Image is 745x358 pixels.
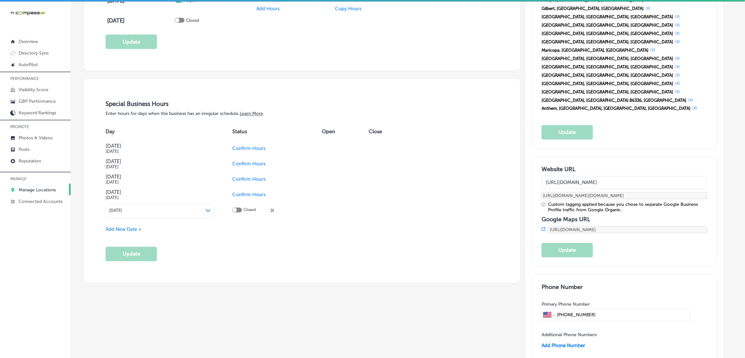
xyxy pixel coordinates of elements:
span: [GEOGRAPHIC_DATA], [GEOGRAPHIC_DATA], [GEOGRAPHIC_DATA] [542,23,673,28]
span: Confirm Hours [232,192,266,198]
h3: Phone Number [542,284,707,291]
button: Update [542,243,593,258]
h4: [DATE] [107,17,173,24]
button: (X) [673,89,682,94]
p: Manage Locations [19,187,56,193]
h3: Google Maps URL [542,216,707,223]
button: (X) [673,22,682,28]
span: [GEOGRAPHIC_DATA], [GEOGRAPHIC_DATA], [GEOGRAPHIC_DATA] [542,73,673,78]
th: Close [369,123,400,141]
input: Add Location Website [542,176,707,189]
span: Add Hours [256,6,280,12]
a: Learn More [240,111,263,117]
h5: [DATE] [106,180,214,185]
p: Keyword Rankings [19,110,56,116]
span: [GEOGRAPHIC_DATA], [GEOGRAPHIC_DATA], [GEOGRAPHIC_DATA] [542,90,673,94]
button: (X) [691,106,699,111]
span: [GEOGRAPHIC_DATA], [GEOGRAPHIC_DATA], [GEOGRAPHIC_DATA] [542,81,673,86]
h5: [DATE] [106,196,214,200]
span: [GEOGRAPHIC_DATA], [GEOGRAPHIC_DATA] 86336, [GEOGRAPHIC_DATA] [542,98,687,103]
span: Anthem, [GEOGRAPHIC_DATA], [GEOGRAPHIC_DATA], [GEOGRAPHIC_DATA] [542,106,691,111]
button: (X) [673,39,682,44]
h5: [DATE] [106,149,214,154]
p: GBP Performance [19,99,56,104]
span: Maricopa, [GEOGRAPHIC_DATA], [GEOGRAPHIC_DATA] [542,48,649,53]
p: Enter hours for days when this business has an irregular schedule. [106,111,499,117]
button: (X) [673,56,682,61]
div: Custom tagging applied because you chose to separate Google Business Profile traffic from Google ... [548,202,707,213]
button: (X) [687,98,695,103]
h3: Special Business Hours [106,100,499,108]
p: Visibility Score [19,87,48,92]
span: Confirm Hours [232,146,266,152]
button: Update [106,247,157,261]
p: Closed [186,18,199,23]
button: (X) [649,48,657,53]
button: (X) [673,14,682,19]
span: [GEOGRAPHIC_DATA], [GEOGRAPHIC_DATA], [GEOGRAPHIC_DATA] [542,56,673,61]
span: [GEOGRAPHIC_DATA], [GEOGRAPHIC_DATA], [GEOGRAPHIC_DATA] [542,65,673,69]
h4: [DATE] [106,174,214,180]
input: Phone number [556,309,689,321]
p: Directory Sync [19,50,49,56]
label: Primary Phone Number [542,302,590,307]
span: [GEOGRAPHIC_DATA], [GEOGRAPHIC_DATA], [GEOGRAPHIC_DATA] [542,14,673,19]
span: Copy Hours [335,6,362,12]
button: (X) [673,73,682,78]
th: Status [232,123,322,141]
span: Confirm Hours [232,177,266,182]
p: Closed [244,208,256,214]
button: Update [542,125,593,140]
p: Overview [19,39,38,44]
span: Confirm Hours [232,161,266,167]
h4: [DATE] [106,143,214,149]
p: Photos & Videos [19,135,53,141]
p: Reputation [19,158,41,164]
th: Day [106,123,232,141]
h5: [DATE] [106,165,214,170]
th: Open [322,123,369,141]
p: AutoPilot [19,62,38,67]
span: [GEOGRAPHIC_DATA], [GEOGRAPHIC_DATA], [GEOGRAPHIC_DATA] [542,31,673,36]
h3: Website URL [542,166,707,173]
h4: [DATE] [106,189,214,196]
p: Posts [19,147,30,152]
button: (X) [644,6,653,11]
button: (X) [673,81,682,86]
span: Gilbert, [GEOGRAPHIC_DATA], [GEOGRAPHIC_DATA] [542,6,644,11]
p: Connected Accounts [19,199,63,204]
span: [GEOGRAPHIC_DATA], [GEOGRAPHIC_DATA], [GEOGRAPHIC_DATA] [542,39,673,44]
img: 660ab0bf-5cc7-4cb8-ba1c-48b5ae0f18e60NCTV_CLogo_TV_Black_-500x88.png [10,10,46,16]
label: Additional Phone Numbers [542,332,597,338]
span: Add Phone Number [542,343,585,349]
h4: [DATE] [106,159,214,165]
button: (X) [673,64,682,69]
button: Update [106,35,157,49]
span: [DATE] [109,208,122,213]
span: Add New Date + [106,227,141,232]
button: (X) [673,31,682,36]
